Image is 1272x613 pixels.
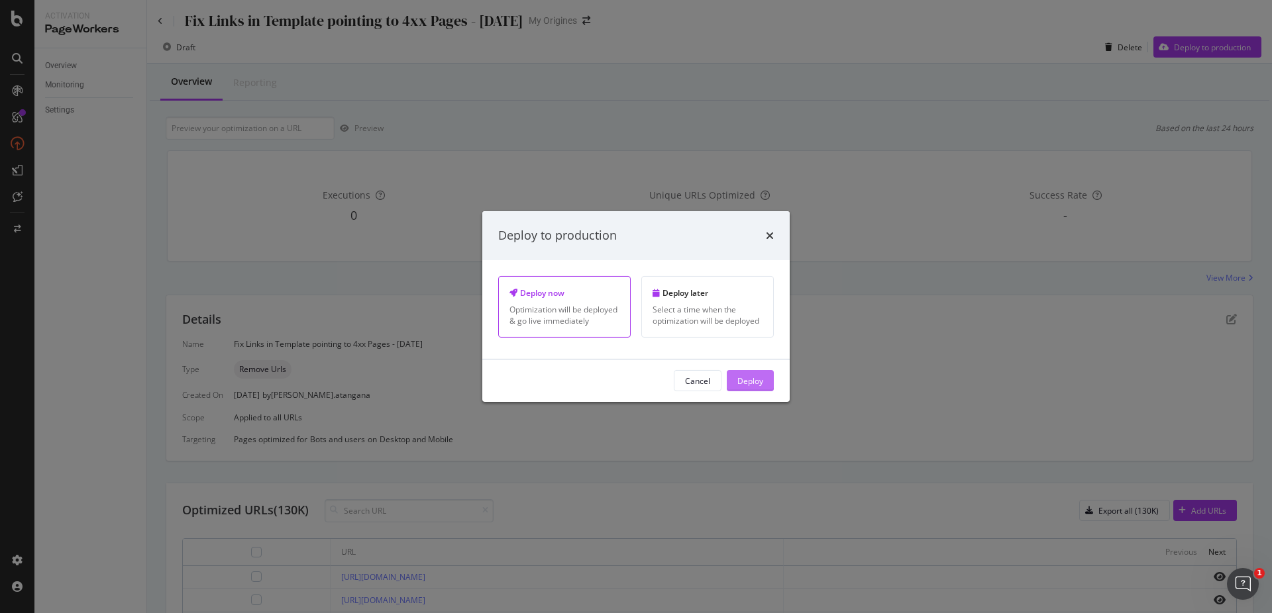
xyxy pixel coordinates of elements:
div: Deploy now [509,287,619,299]
div: modal [482,211,790,402]
div: Deploy later [653,287,763,299]
iframe: Intercom live chat [1227,568,1259,600]
button: Cancel [674,370,721,391]
div: Select a time when the optimization will be deployed [653,304,763,326]
span: 1 [1254,568,1265,579]
div: Deploy to production [498,227,617,244]
div: times [766,227,774,244]
div: Deploy [737,375,763,386]
div: Cancel [685,375,710,386]
div: Optimization will be deployed & go live immediately [509,304,619,326]
button: Deploy [727,370,774,391]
